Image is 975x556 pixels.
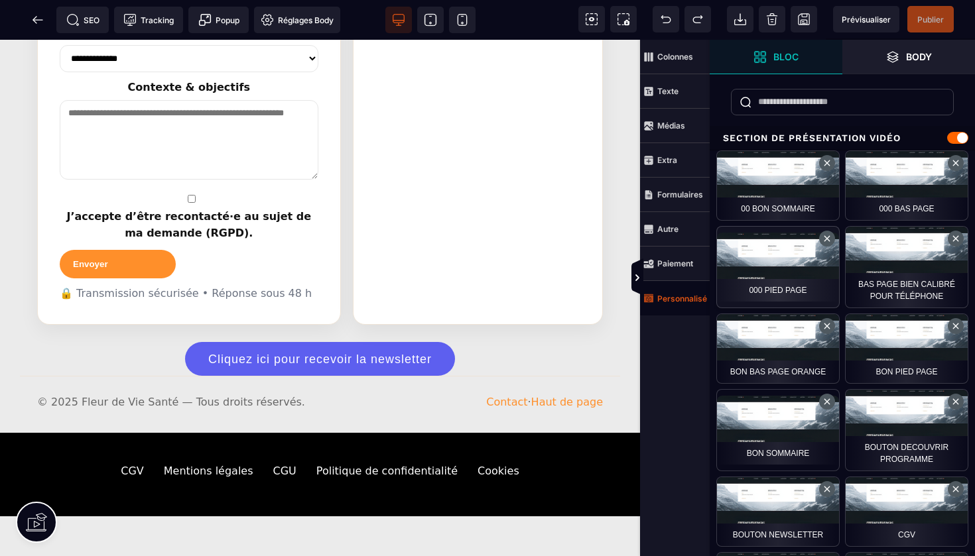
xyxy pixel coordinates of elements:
[164,423,253,440] div: Mentions légales
[60,153,323,199] label: J’accepte d’être recontacté·e au sujet de ma demande (RGPD).
[710,40,842,74] span: Ouvrir les blocs
[261,13,334,27] span: Réglages Body
[60,245,312,262] span: 🔒 Transmission sécurisée • Réponse sous 48 h
[716,226,840,308] div: 000 pied page
[640,178,710,212] span: Formulaires
[716,150,840,221] div: 00 bon sommaire
[578,6,605,32] span: Voir les composants
[66,13,99,27] span: SEO
[906,52,932,62] strong: Body
[610,6,637,32] span: Capture d'écran
[657,258,693,268] strong: Paiement
[845,476,968,547] div: CGV
[716,313,840,384] div: bon bas page orange
[727,6,753,32] span: Importer
[640,74,710,109] span: Texte
[640,143,710,178] span: Extra
[385,7,412,33] span: Voir bureau
[56,7,109,33] span: Métadata SEO
[716,476,840,547] div: bouton newsletter
[449,7,476,33] span: Voir mobile
[640,109,710,143] span: Médias
[759,6,785,32] span: Nettoyage
[684,6,711,32] span: Rétablir
[121,423,144,440] div: CGV
[657,52,693,62] strong: Colonnes
[62,155,321,163] input: J’accepte d’être recontacté·e au sujet de ma demande (RGPD).
[657,121,685,131] strong: Médias
[531,356,603,368] a: Haut de page
[185,302,455,336] button: Cliquez ici pour recevoir la newsletter
[845,313,968,384] div: BON PIED PAGE
[657,190,703,199] strong: Formulaires
[478,423,519,440] div: Cookies
[273,423,296,440] div: CGU
[710,126,975,150] div: Section de présentation vidéo
[188,7,249,33] span: Créer une alerte modale
[657,86,679,96] strong: Texte
[773,52,799,62] strong: Bloc
[316,423,458,440] div: Politique de confidentialité
[114,7,183,33] span: Code de suivi
[845,150,968,221] div: 000 bas page
[791,6,817,32] span: Enregistrer
[60,210,176,239] button: Envoyer
[486,356,527,368] a: Contact
[640,40,710,74] span: Colonnes
[37,354,305,371] div: © 2025 Fleur de Vie Santé — Tous droits réservés.
[640,247,710,281] span: Paiement
[710,258,723,298] span: Afficher les vues
[123,13,174,27] span: Tracking
[653,6,679,32] span: Défaire
[657,224,679,234] strong: Autre
[657,155,677,165] strong: Extra
[842,15,891,25] span: Prévisualiser
[25,7,51,33] span: Retour
[640,212,710,247] span: Autre
[417,7,444,33] span: Voir tablette
[640,281,710,315] span: Personnalisé
[845,226,968,308] div: bas page bien calibré pour téléphone
[657,294,707,304] strong: Personnalisé
[254,7,340,33] span: Favicon
[917,15,944,25] span: Publier
[842,40,975,74] span: Ouvrir les calques
[486,354,603,371] div: ·
[907,6,954,32] span: Enregistrer le contenu
[845,389,968,471] div: BOUTON DECOUVRIR PROGRAMME
[716,389,840,471] div: Bon sommaire
[128,41,250,54] label: Contexte & objectifs
[833,6,899,32] span: Aperçu
[198,13,239,27] span: Popup
[60,5,318,32] select: Échéance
